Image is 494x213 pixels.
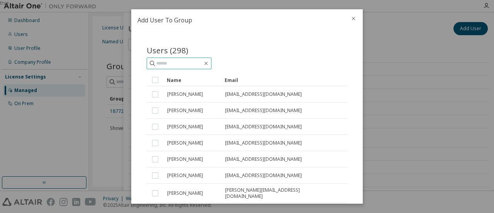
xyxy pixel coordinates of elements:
button: close [350,15,357,22]
span: Users (298) [147,45,188,56]
h2: Add User To Group [131,9,344,31]
span: [EMAIL_ADDRESS][DOMAIN_NAME] [225,156,302,162]
span: [EMAIL_ADDRESS][DOMAIN_NAME] [225,124,302,130]
span: [PERSON_NAME] [167,172,203,179]
span: [PERSON_NAME] [167,107,203,114]
span: [EMAIL_ADDRESS][DOMAIN_NAME] [225,107,302,114]
span: [PERSON_NAME] [167,91,203,97]
span: [EMAIL_ADDRESS][DOMAIN_NAME] [225,140,302,146]
div: Name [167,74,218,86]
span: [PERSON_NAME] [167,140,203,146]
span: [PERSON_NAME] [167,124,203,130]
span: [EMAIL_ADDRESS][DOMAIN_NAME] [225,172,302,179]
span: [PERSON_NAME] [167,190,203,196]
span: [PERSON_NAME][EMAIL_ADDRESS][DOMAIN_NAME] [225,187,334,199]
div: Email [225,74,334,86]
span: [PERSON_NAME] [167,156,203,162]
span: [EMAIL_ADDRESS][DOMAIN_NAME] [225,91,302,97]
